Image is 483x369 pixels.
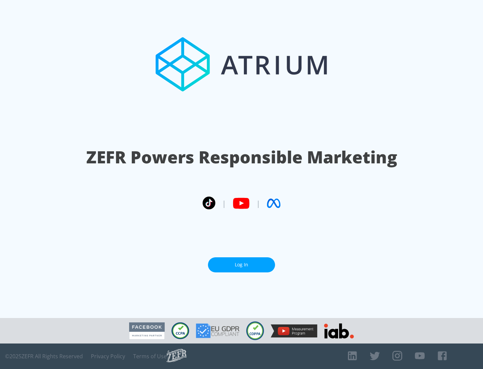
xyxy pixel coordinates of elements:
img: CCPA Compliant [171,322,189,339]
img: GDPR Compliant [196,323,239,338]
h1: ZEFR Powers Responsible Marketing [86,146,397,169]
img: COPPA Compliant [246,321,264,340]
a: Terms of Use [133,353,167,360]
span: © 2025 ZEFR All Rights Reserved [5,353,83,360]
img: YouTube Measurement Program [271,324,317,337]
img: Facebook Marketing Partner [129,322,165,339]
a: Privacy Policy [91,353,125,360]
span: | [222,198,226,208]
img: IAB [324,323,354,338]
span: | [256,198,260,208]
a: Log In [208,257,275,272]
